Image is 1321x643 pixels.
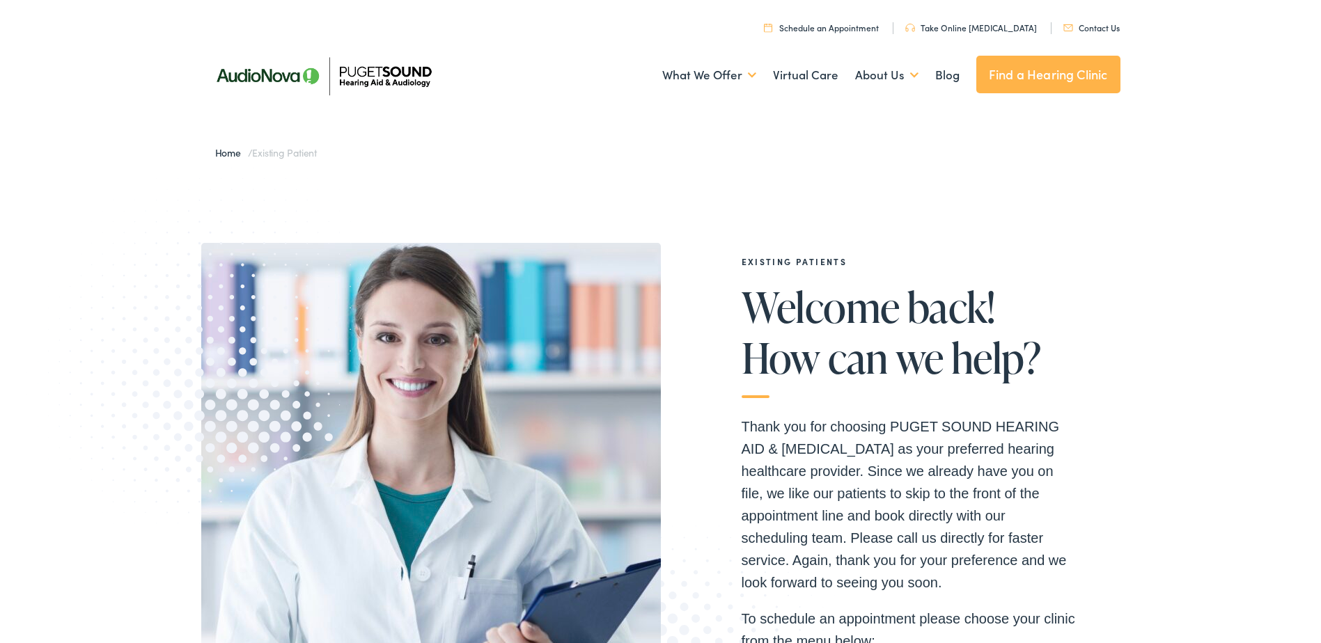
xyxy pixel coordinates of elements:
span: we [896,335,944,381]
img: utility icon [764,23,772,32]
span: back! [907,284,995,330]
span: Existing Patient [252,145,316,159]
span: can [828,335,887,381]
a: About Us [855,49,919,101]
span: help? [951,335,1040,381]
img: utility icon [905,24,915,32]
span: / [215,145,317,159]
p: Thank you for choosing PUGET SOUND HEARING AID & [MEDICAL_DATA] as your preferred hearing healthc... [742,415,1076,594]
span: How [742,335,820,381]
a: Contact Us [1063,22,1120,33]
a: What We Offer [662,49,756,101]
a: Virtual Care [773,49,838,101]
a: Take Online [MEDICAL_DATA] [905,22,1037,33]
img: Graphic image with a halftone pattern, contributing to the site's visual design. [26,157,394,534]
a: Find a Hearing Clinic [976,56,1120,93]
img: utility icon [1063,24,1073,31]
h2: EXISTING PATIENTS [742,257,1076,267]
a: Home [215,145,248,159]
a: Blog [935,49,960,101]
a: Schedule an Appointment [764,22,879,33]
span: Welcome [742,284,900,330]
